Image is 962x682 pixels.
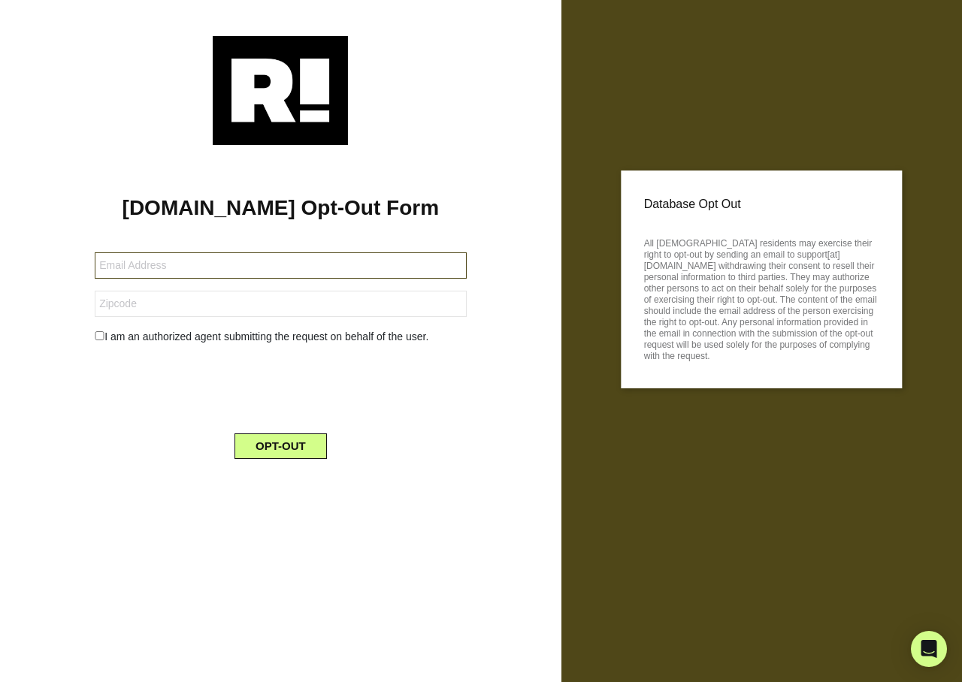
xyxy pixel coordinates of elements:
h1: [DOMAIN_NAME] Opt-Out Form [23,195,539,221]
div: Open Intercom Messenger [911,631,947,667]
input: Zipcode [95,291,466,317]
p: Database Opt Out [644,193,879,216]
input: Email Address [95,252,466,279]
p: All [DEMOGRAPHIC_DATA] residents may exercise their right to opt-out by sending an email to suppo... [644,234,879,362]
button: OPT-OUT [234,433,327,459]
div: I am an authorized agent submitting the request on behalf of the user. [83,329,477,345]
img: Retention.com [213,36,348,145]
iframe: reCAPTCHA [166,357,395,415]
